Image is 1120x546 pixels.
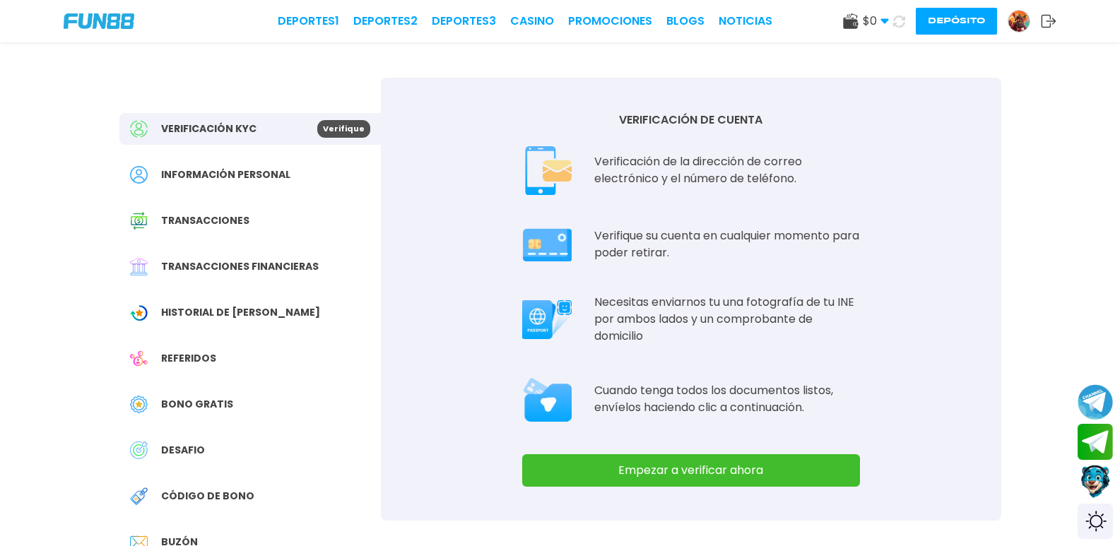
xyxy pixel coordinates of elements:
[119,480,381,512] a: Redeem BonusCódigo de bono
[119,251,381,283] a: Financial TransactionTransacciones financieras
[278,13,339,30] a: Deportes1
[119,205,381,237] a: Transaction HistoryTransacciones
[1078,463,1113,500] button: Contact customer service
[594,153,860,187] p: Verificación de la dirección de correo electrónico y el número de teléfono.
[568,13,652,30] a: Promociones
[130,441,148,459] img: Challenge
[119,434,381,466] a: ChallengeDESAFIO
[522,146,572,195] img: Phone Email
[594,227,860,261] p: Verifique su cuenta en cualquier momento para poder retirar.
[119,159,381,191] a: PersonalInformación personal
[916,8,997,35] button: Depósito
[522,377,572,421] img: Passport
[161,167,290,182] span: Información personal
[1078,384,1113,420] button: Join telegram channel
[161,259,319,274] span: Transacciones financieras
[130,350,148,367] img: Referral
[161,213,249,228] span: Transacciones
[130,487,148,505] img: Redeem Bonus
[666,13,705,30] a: BLOGS
[130,396,148,413] img: Free Bonus
[161,489,254,504] span: Código de bono
[1078,504,1113,539] div: Switch theme
[161,443,205,458] span: DESAFIO
[130,304,148,321] img: Wagering Transaction
[161,305,320,320] span: Historial de [PERSON_NAME]
[130,212,148,230] img: Transaction History
[594,294,860,345] p: Necesitas enviarnos tu una fotografía de tu INE por ambos lados y un comprobante de domicilio
[161,351,216,366] span: Referidos
[317,120,370,138] p: Verifique
[719,13,772,30] a: NOTICIAS
[522,228,572,261] img: Card
[353,13,418,30] a: Deportes2
[1008,10,1041,32] a: Avatar
[64,13,134,29] img: Company Logo
[130,258,148,275] img: Financial Transaction
[1008,11,1030,32] img: Avatar
[1078,424,1113,461] button: Join telegram
[522,112,860,129] p: VERIFICACIÓN DE CUENTA
[119,297,381,328] a: Wagering TransactionHistorial de [PERSON_NAME]
[432,13,496,30] a: Deportes3
[594,382,860,416] p: Cuando tenga todos los documentos listos, envíelos haciendo clic a continuación.
[130,166,148,184] img: Personal
[119,113,381,145] a: Verificación KYCVerifique
[863,13,889,30] span: $ 0
[522,300,572,339] img: Passport
[510,13,554,30] a: CASINO
[119,388,381,420] a: Free BonusBono Gratis
[161,397,233,412] span: Bono Gratis
[119,343,381,374] a: ReferralReferidos
[522,454,860,487] button: Empezar a verificar ahora
[161,121,257,136] span: Verificación KYC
